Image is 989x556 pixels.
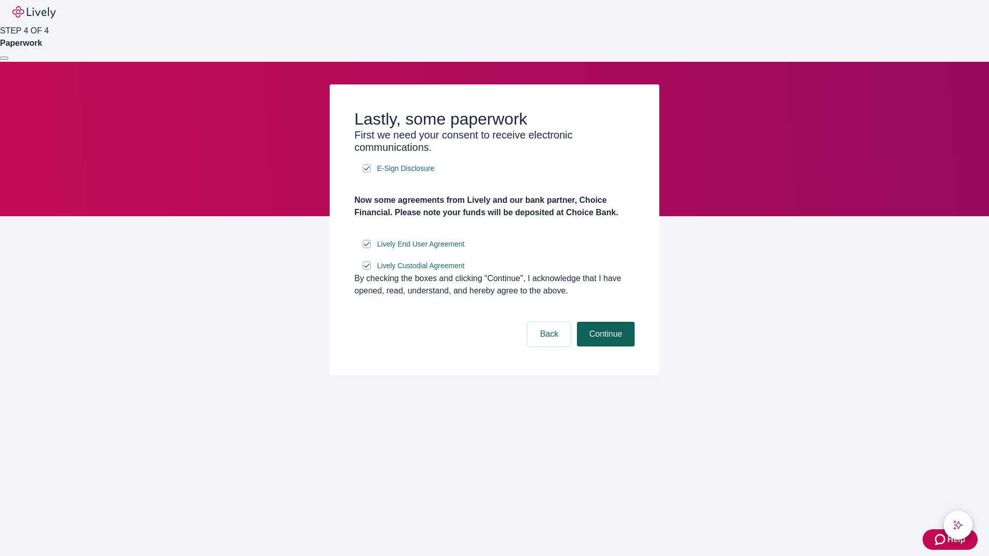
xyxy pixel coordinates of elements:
[375,162,436,175] a: e-sign disclosure document
[577,322,635,346] button: Continue
[375,238,467,251] a: e-sign disclosure document
[375,259,467,272] a: e-sign disclosure document
[354,272,635,297] div: By checking the boxes and clicking “Continue", I acknowledge that I have opened, read, understand...
[12,6,56,19] img: Lively
[354,194,635,219] h4: Now some agreements from Lively and our bank partner, Choice Financial. Please note your funds wi...
[377,260,465,271] span: Lively Custodial Agreement
[527,322,571,346] button: Back
[354,129,635,153] h3: First we need your consent to receive electronic communications.
[935,533,947,546] svg: Zendesk support icon
[923,529,978,550] button: Zendesk support iconHelp
[947,533,965,546] span: Help
[354,109,635,129] h2: Lastly, some paperwork
[377,239,465,250] span: Lively End User Agreement
[953,520,963,530] svg: Lively AI Assistant
[944,511,973,540] button: chat
[377,163,434,174] span: E-Sign Disclosure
